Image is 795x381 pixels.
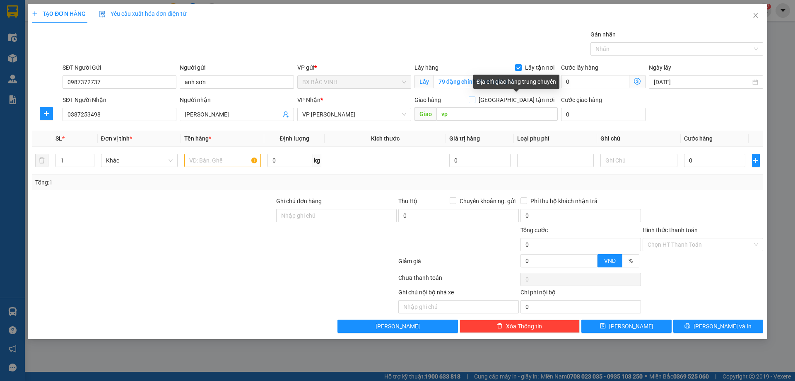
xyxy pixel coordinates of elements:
span: Phí thu hộ khách nhận trả [527,197,601,206]
div: VP gửi [297,63,411,72]
span: [PERSON_NAME] và In [694,322,752,331]
span: plus [752,157,759,164]
div: Chưa thanh toán [397,273,520,288]
span: Giao [414,107,436,121]
input: Dọc đường [436,107,558,121]
div: Địa chỉ giao hàng trung chuyển [473,75,559,89]
span: % [629,257,633,264]
span: Lấy tận nơi [522,63,558,72]
div: SĐT Người Gửi [63,63,176,72]
span: save [600,323,606,330]
button: printer[PERSON_NAME] và In [673,320,763,333]
th: Loại phụ phí [514,131,597,147]
label: Cước lấy hàng [561,64,598,71]
span: close [752,12,759,19]
span: delete [497,323,503,330]
input: Ngày lấy [654,78,750,87]
span: Tổng cước [520,227,548,233]
span: plus [40,110,53,117]
span: Lấy hàng [414,64,438,71]
span: Tên hàng [184,135,211,142]
button: [PERSON_NAME] [337,320,458,333]
span: printer [684,323,690,330]
span: user-add [282,111,289,118]
span: Lấy [414,75,434,88]
span: Thu Hộ [398,198,417,204]
div: Ghi chú nội bộ nhà xe [398,288,519,300]
span: Giao hàng [414,97,441,103]
button: deleteXóa Thông tin [460,320,580,333]
span: SL [55,135,62,142]
span: [PERSON_NAME] [609,322,653,331]
span: Chuyển khoản ng. gửi [456,197,519,206]
div: Giảm giá [397,257,520,271]
input: Ghi chú đơn hàng [276,209,397,222]
div: Chi phí nội bộ [520,288,641,300]
input: Lấy tận nơi [434,75,558,88]
span: VND [604,257,616,264]
button: Close [744,4,767,27]
span: Định lượng [279,135,309,142]
img: icon [99,11,106,17]
span: plus [32,11,38,17]
span: Xóa Thông tin [506,322,542,331]
th: Ghi chú [597,131,680,147]
input: Nhập ghi chú [398,300,519,313]
span: Yêu cầu xuất hóa đơn điện tử [99,10,186,17]
button: plus [752,154,760,167]
span: Giá trị hàng [449,135,480,142]
span: Kích thước [371,135,400,142]
input: Ghi Chú [600,154,677,167]
span: [PERSON_NAME] [376,322,420,331]
div: Người gửi [180,63,294,72]
label: Hình thức thanh toán [643,227,698,233]
span: TẠO ĐƠN HÀNG [32,10,86,17]
span: Khác [106,154,173,167]
span: VP NGỌC HỒI [302,108,406,121]
div: Tổng: 1 [35,178,307,187]
button: plus [40,107,53,120]
span: [GEOGRAPHIC_DATA] tận nơi [475,95,558,104]
span: VP Nhận [297,97,320,103]
div: SĐT Người Nhận [63,95,176,104]
button: save[PERSON_NAME] [581,320,671,333]
label: Ghi chú đơn hàng [276,198,322,204]
span: Đơn vị tính [101,135,132,142]
span: dollar-circle [634,78,641,85]
label: Ngày lấy [649,64,671,71]
label: Cước giao hàng [561,97,602,103]
span: kg [313,154,321,167]
div: Người nhận [180,95,294,104]
span: BX BẮC VINH [302,76,406,88]
input: 0 [449,154,511,167]
label: Gán nhãn [590,31,616,38]
input: Cước giao hàng [561,108,646,121]
button: delete [35,154,48,167]
input: VD: Bàn, Ghế [184,154,261,167]
span: Cước hàng [684,135,713,142]
input: Cước lấy hàng [561,75,629,88]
